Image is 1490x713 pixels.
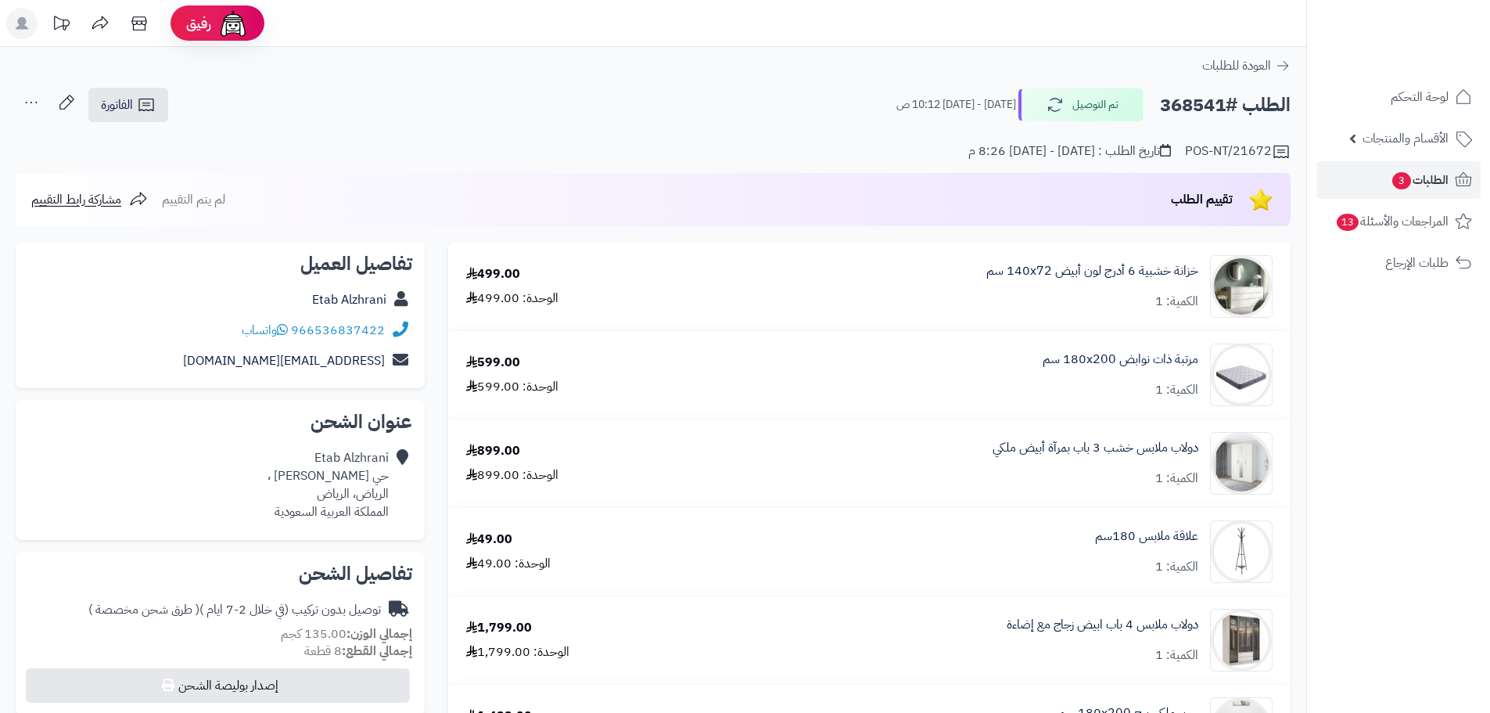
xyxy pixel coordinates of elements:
span: الأقسام والمنتجات [1363,128,1449,149]
div: الوحدة: 1,799.00 [466,643,569,661]
h2: عنوان الشحن [28,412,412,431]
a: واتساب [242,321,288,340]
button: تم التوصيل [1018,88,1144,121]
span: المراجعات والأسئلة [1335,211,1449,232]
span: العودة للطلبات [1202,56,1271,75]
a: دولاب ملابس 4 باب ابيض زجاج مع إضاءة [1007,616,1198,634]
img: ai-face.png [217,8,249,39]
span: لوحة التحكم [1391,86,1449,108]
div: الوحدة: 49.00 [466,555,551,573]
span: طلبات الإرجاع [1385,252,1449,274]
a: مشاركة رابط التقييم [31,190,148,209]
span: 13 [1337,214,1359,231]
strong: إجمالي القطع: [342,642,412,661]
div: 499.00 [466,265,520,283]
a: طلبات الإرجاع [1316,244,1481,282]
small: 8 قطعة [304,642,412,661]
div: 1,799.00 [466,619,532,637]
div: الكمية: 1 [1155,646,1198,664]
div: 599.00 [466,354,520,372]
small: [DATE] - [DATE] 10:12 ص [896,97,1016,113]
h2: تفاصيل الشحن [28,564,412,583]
img: 1742133300-110103010020.1-90x90.jpg [1211,609,1272,672]
a: علاقة ملابس 180سم [1095,528,1198,546]
div: 49.00 [466,531,512,549]
a: [EMAIL_ADDRESS][DOMAIN_NAME] [183,351,385,370]
span: 3 [1392,172,1411,189]
div: الوحدة: 899.00 [466,466,558,484]
a: تحديثات المنصة [41,8,81,43]
h2: الطلب #368541 [1160,89,1291,121]
a: الفاتورة [88,88,168,122]
span: تقييم الطلب [1171,190,1233,209]
span: لم يتم التقييم [162,190,225,209]
div: تاريخ الطلب : [DATE] - [DATE] 8:26 م [968,142,1171,160]
span: مشاركة رابط التقييم [31,190,121,209]
a: الطلبات3 [1316,161,1481,199]
div: الكمية: 1 [1155,470,1198,488]
a: خزانة خشبية 6 أدرج لون أبيض 140x72 سم [986,262,1198,280]
span: رفيق [186,14,211,33]
span: الفاتورة [101,95,133,114]
a: 966536837422 [291,321,385,340]
div: توصيل بدون تركيب (في خلال 2-7 ايام ) [88,601,381,619]
button: إصدار بوليصة الشحن [26,668,410,703]
a: لوحة التحكم [1316,78,1481,116]
div: POS-NT/21672 [1185,142,1291,161]
small: 135.00 كجم [281,625,412,643]
div: الكمية: 1 [1155,293,1198,311]
div: Etab Alzhrani حي [PERSON_NAME] ، الرياض، الرياض المملكة العربية السعودية [267,449,389,520]
img: 1702708315-RS-09-90x90.jpg [1211,344,1272,406]
a: دولاب ملابس خشب 3 باب بمرآة أبيض ملكي [993,439,1198,457]
div: الكمية: 1 [1155,381,1198,399]
a: مرتبة ذات نوابض 180x200 سم [1043,351,1198,369]
strong: إجمالي الوزن: [346,625,412,643]
img: logo-2.png [1384,37,1475,70]
a: Etab Alzhrani [312,290,386,309]
div: 899.00 [466,442,520,460]
img: 1746709299-1702541934053-68567865785768-1000x1000-90x90.jpg [1211,255,1272,318]
span: ( طرق شحن مخصصة ) [88,600,199,619]
img: 1729601419-110107010065-90x90.jpg [1211,520,1272,583]
div: الكمية: 1 [1155,558,1198,576]
a: المراجعات والأسئلة13 [1316,203,1481,240]
img: 1733064246-1-90x90.jpg [1211,432,1272,495]
div: الوحدة: 499.00 [466,290,558,308]
div: الوحدة: 599.00 [466,378,558,396]
a: العودة للطلبات [1202,56,1291,75]
span: الطلبات [1391,169,1449,191]
h2: تفاصيل العميل [28,254,412,273]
